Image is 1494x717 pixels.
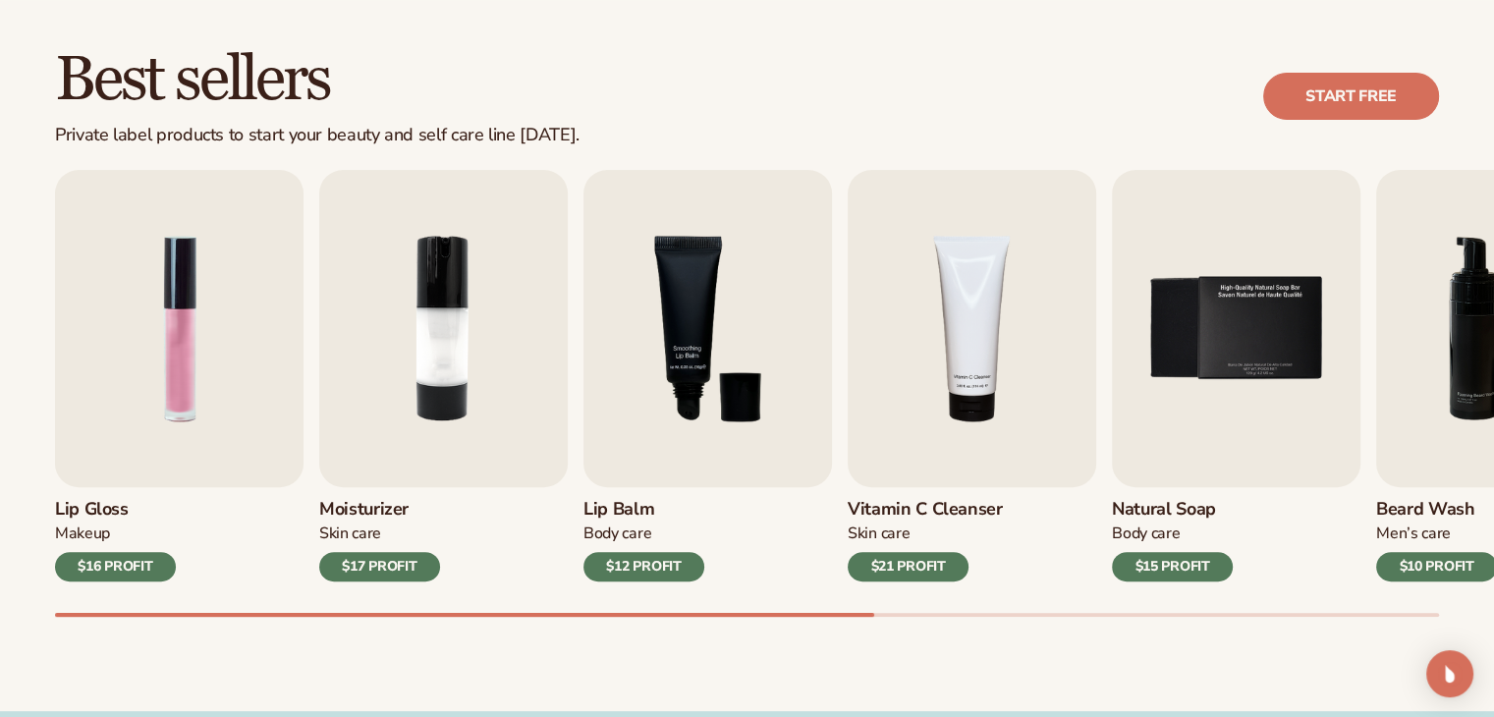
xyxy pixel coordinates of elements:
div: $15 PROFIT [1112,552,1233,581]
a: 1 / 9 [55,170,304,581]
div: $17 PROFIT [319,552,440,581]
div: Private label products to start your beauty and self care line [DATE]. [55,125,580,146]
div: $12 PROFIT [583,552,704,581]
a: 3 / 9 [583,170,832,581]
a: 4 / 9 [848,170,1096,581]
h3: Lip Gloss [55,499,176,521]
a: 2 / 9 [319,170,568,581]
div: Makeup [55,524,176,544]
div: Skin Care [848,524,1003,544]
h3: Lip Balm [583,499,704,521]
h3: Natural Soap [1112,499,1233,521]
a: Start free [1263,73,1439,120]
div: Body Care [1112,524,1233,544]
div: $21 PROFIT [848,552,968,581]
div: Open Intercom Messenger [1426,650,1473,697]
h2: Best sellers [55,47,580,113]
a: 5 / 9 [1112,170,1360,581]
h3: Moisturizer [319,499,440,521]
div: Body Care [583,524,704,544]
div: Skin Care [319,524,440,544]
div: $16 PROFIT [55,552,176,581]
h3: Vitamin C Cleanser [848,499,1003,521]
